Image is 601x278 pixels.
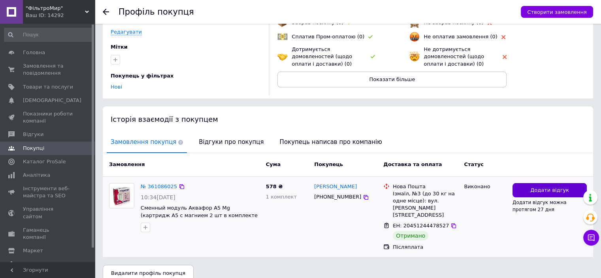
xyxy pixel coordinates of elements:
span: 578 ₴ [266,183,283,189]
span: Додати відгук [530,187,569,194]
span: Дотримується домовленостей (щодо оплати і доставки) (0) [292,46,352,66]
img: emoji [409,51,420,62]
span: Не дотримується домовленостей (щодо оплати і доставки) (0) [424,46,484,66]
button: Створити замовлення [521,6,593,18]
img: rating-tag-type [368,35,373,39]
span: Історія взаємодії з покупцем [111,115,218,123]
div: Виконано [464,183,506,190]
span: Аналітика [23,172,50,179]
a: Фото товару [109,183,134,208]
span: Каталог ProSale [23,158,66,165]
img: emoji [277,32,288,42]
span: Доставка та оплата [383,161,442,167]
div: [PHONE_NUMBER] [313,192,363,202]
div: Післяплата [393,244,458,251]
div: Ізмаїл, №3 (до 30 кг на одне місце): вул. [PERSON_NAME][STREET_ADDRESS] [393,190,458,219]
span: ЕН: 20451244478527 [393,223,449,229]
a: Сменный модуль Аквафор А5 Mg (картридж А5 с магнием 2 шт в комплекте опт.) [141,205,258,225]
span: Гаманець компанії [23,227,73,241]
span: Інструменти веб-майстра та SEO [23,185,73,199]
span: Замовлення покупця [107,132,187,152]
span: Відгуки [23,131,43,138]
span: Мітки [111,44,128,50]
img: rating-tag-type [501,35,505,39]
a: Нові [111,84,122,90]
span: [DEMOGRAPHIC_DATA] [23,97,81,104]
span: Управління сайтом [23,206,73,220]
span: Товари та послуги [23,83,73,91]
span: Покупець написав про компанію [276,132,386,152]
img: rating-tag-type [503,55,507,59]
div: Ваш ID: 14292 [26,12,95,19]
button: Показати більше [277,72,507,87]
span: Покупці [23,145,44,152]
h1: Профіль покупця [119,7,194,17]
input: Пошук [4,28,93,42]
span: Замовлення та повідомлення [23,62,73,77]
img: emoji [409,32,420,42]
span: Сплатив Пром-оплатою (0) [292,34,364,40]
a: № 361086025 [141,183,177,189]
span: "ФільтроМир" [26,5,85,12]
div: Покупець у фільтрах [111,72,259,79]
span: Додати відгук можна протягом 27 дня [512,200,567,212]
a: Редагувати [111,29,142,35]
span: 1 комплект [266,194,297,200]
span: Статус [464,161,484,167]
div: Отримано [393,231,428,240]
span: Налаштування [23,261,63,268]
a: [PERSON_NAME] [314,183,357,191]
img: emoji [277,51,288,62]
span: 10:34[DATE] [141,194,175,200]
span: Видалити профіль покупця [111,270,185,276]
span: Маркет [23,247,43,254]
img: rating-tag-type [371,55,375,59]
button: Чат з покупцем [583,230,599,246]
div: Нова Пошта [393,183,458,190]
span: Покупець [314,161,343,167]
span: Не оплатив замовлення (0) [424,34,497,40]
span: Головна [23,49,45,56]
span: Показати більше [369,76,415,82]
img: Фото товару [109,183,134,208]
span: Замовлення [109,161,145,167]
div: Повернутися назад [103,9,109,15]
span: Створити замовлення [527,9,587,15]
span: Cума [266,161,281,167]
span: Відгуки про покупця [195,132,268,152]
button: Додати відгук [512,183,587,198]
span: Показники роботи компанії [23,110,73,125]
